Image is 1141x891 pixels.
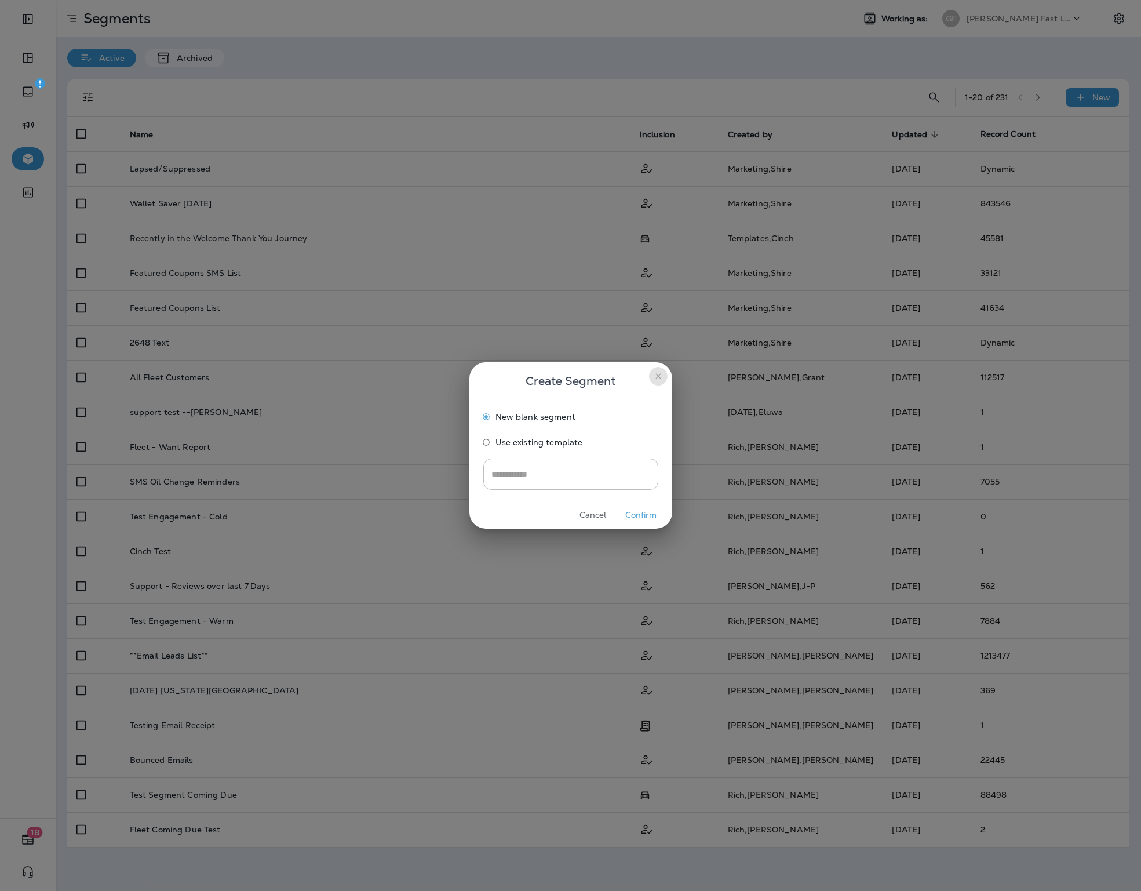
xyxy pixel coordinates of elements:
[619,506,663,524] button: Confirm
[526,372,615,390] span: Create Segment
[495,438,583,447] span: Use existing template
[649,367,668,386] button: close
[571,506,615,524] button: Cancel
[495,412,575,421] span: New blank segment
